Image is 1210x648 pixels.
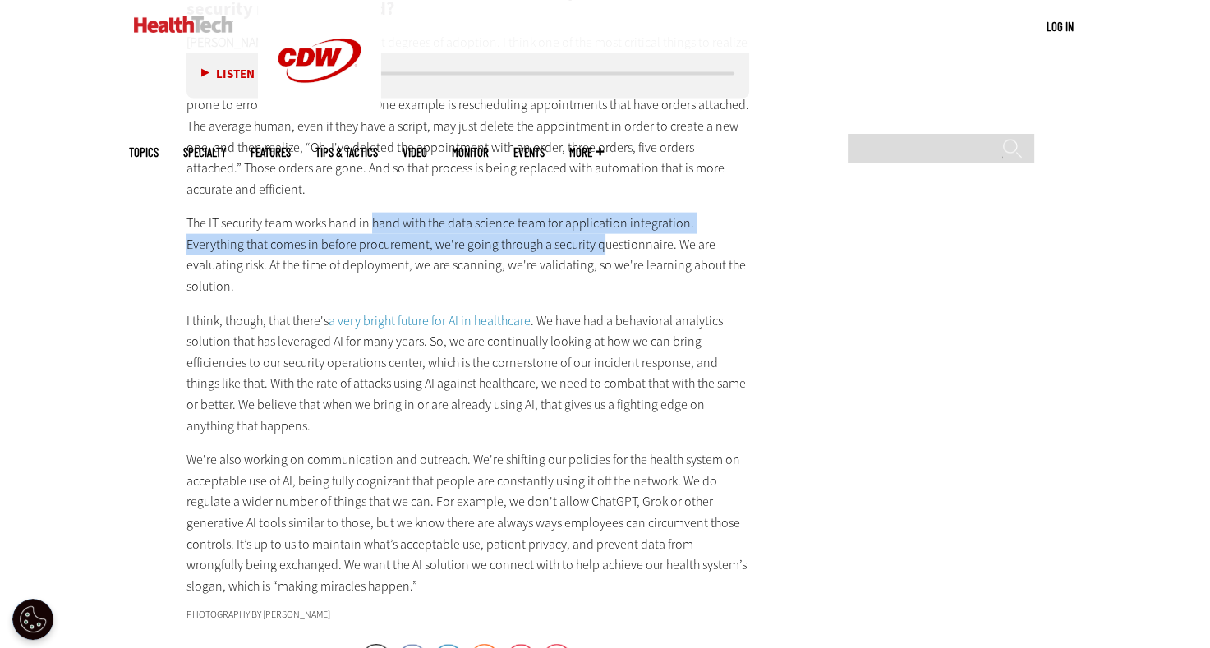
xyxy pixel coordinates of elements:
div: Cookie Settings [12,599,53,640]
div: Photography by [PERSON_NAME] [186,609,750,619]
p: The IT security team works hand in hand with the data science team for application integration. E... [186,213,750,296]
a: Features [251,146,291,159]
a: Video [403,146,427,159]
div: User menu [1047,18,1074,35]
a: MonITor [452,146,489,159]
p: I think, though, that there's . We have had a behavioral analytics solution that has leveraged AI... [186,310,750,437]
a: Tips & Tactics [315,146,378,159]
p: We're also working on communication and outreach. We're shifting our policies for the health syst... [186,449,750,596]
span: More [569,146,604,159]
a: a very bright future for AI in healthcare [329,312,531,329]
span: Topics [129,146,159,159]
img: Home [134,16,233,33]
a: Log in [1047,19,1074,34]
button: Open Preferences [12,599,53,640]
a: Events [513,146,545,159]
span: Specialty [183,146,226,159]
a: CDW [258,108,381,126]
